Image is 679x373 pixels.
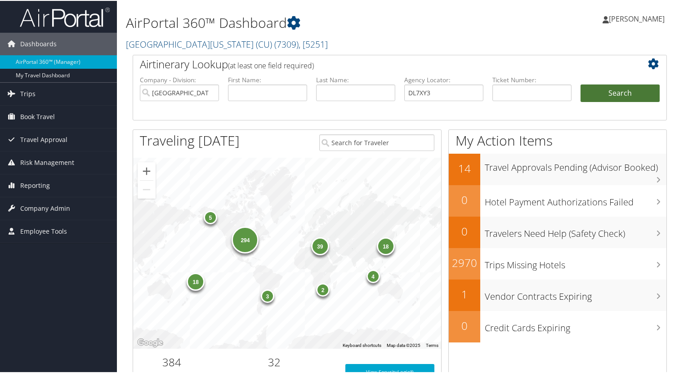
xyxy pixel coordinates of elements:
span: Employee Tools [20,219,67,242]
label: Ticket Number: [492,75,572,84]
label: Company - Division: [140,75,219,84]
input: Search for Traveler [319,133,434,150]
span: Reporting [20,173,50,196]
span: ( 7309 ) [274,37,299,49]
h3: Travel Approvals Pending (Advisor Booked) [485,156,666,173]
a: 0Credit Cards Expiring [449,310,666,342]
h3: Hotel Payment Authorizations Failed [485,191,666,208]
span: Map data ©2025 [387,342,420,347]
h2: 2970 [449,254,480,270]
h3: Travelers Need Help (Safety Check) [485,222,666,239]
h2: 32 [217,354,331,369]
div: 5 [204,210,217,223]
span: Book Travel [20,105,55,127]
button: Keyboard shortcuts [343,342,381,348]
a: Open this area in Google Maps (opens a new window) [135,336,165,348]
div: 39 [311,236,329,254]
span: Travel Approval [20,128,67,150]
a: Terms (opens in new tab) [426,342,438,347]
h2: 384 [140,354,203,369]
h3: Vendor Contracts Expiring [485,285,666,302]
div: 18 [377,236,395,254]
label: First Name: [228,75,307,84]
a: 14Travel Approvals Pending (Advisor Booked) [449,153,666,184]
span: , [ 5251 ] [299,37,328,49]
a: 0Travelers Need Help (Safety Check) [449,216,666,247]
span: [PERSON_NAME] [609,13,665,23]
h2: 0 [449,317,480,333]
a: 2970Trips Missing Hotels [449,247,666,279]
h1: Traveling [DATE] [140,130,240,149]
div: 294 [232,226,259,253]
span: (at least one field required) [228,60,314,70]
span: Dashboards [20,32,57,54]
button: Search [581,84,660,102]
button: Zoom out [138,180,156,198]
a: 0Hotel Payment Authorizations Failed [449,184,666,216]
div: 2 [317,282,330,295]
label: Last Name: [316,75,395,84]
button: Zoom in [138,161,156,179]
img: airportal-logo.png [20,6,110,27]
span: Trips [20,82,36,104]
h1: AirPortal 360™ Dashboard [126,13,491,31]
label: Agency Locator: [404,75,483,84]
h2: 0 [449,223,480,238]
div: 3 [261,289,274,302]
h3: Credit Cards Expiring [485,316,666,333]
h2: 0 [449,191,480,207]
div: 4 [366,268,380,282]
img: Google [135,336,165,348]
h2: 14 [449,160,480,175]
span: Company Admin [20,196,70,219]
h2: Airtinerary Lookup [140,56,615,71]
a: [PERSON_NAME] [603,4,674,31]
div: 18 [187,271,205,289]
a: 1Vendor Contracts Expiring [449,279,666,310]
span: Risk Management [20,151,74,173]
h1: My Action Items [449,130,666,149]
h3: Trips Missing Hotels [485,253,666,271]
h2: 1 [449,286,480,301]
a: [GEOGRAPHIC_DATA][US_STATE] (CU) [126,37,328,49]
